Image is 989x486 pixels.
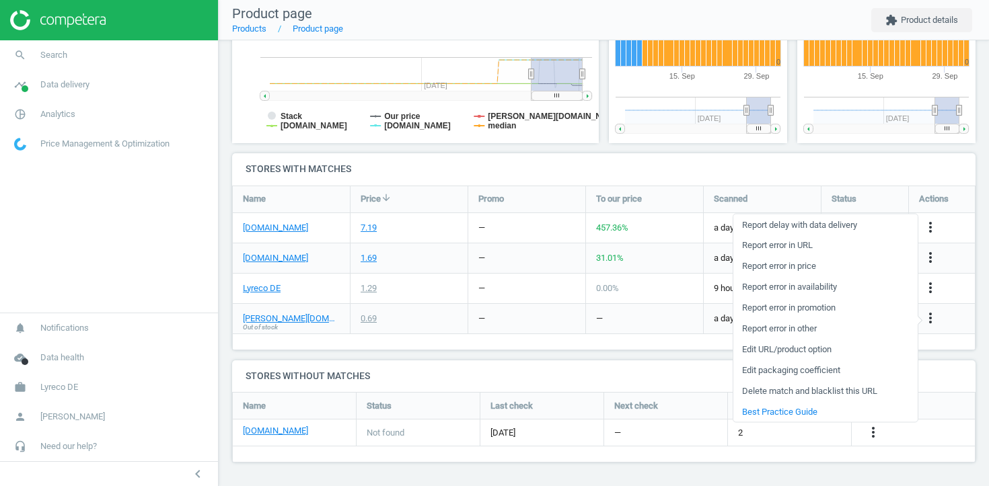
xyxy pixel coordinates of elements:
[478,222,485,234] div: —
[367,400,392,412] span: Status
[243,313,340,325] a: [PERSON_NAME][DOMAIN_NAME]
[40,322,89,334] span: Notifications
[922,249,939,267] button: more_vert
[733,235,918,255] a: Report error in URL
[190,466,206,482] i: chevron_left
[243,400,266,412] span: Name
[596,193,642,205] span: To our price
[232,153,976,185] h4: Stores with matches
[733,297,918,318] a: Report error in promotion
[922,310,939,326] i: more_vert
[743,72,769,80] tspan: 29. Sep
[932,72,957,80] tspan: 29. Sep
[40,411,105,423] span: [PERSON_NAME]
[40,381,78,393] span: Lyreco DE
[243,222,308,234] a: [DOMAIN_NAME]
[243,323,278,332] span: Out of stock
[181,465,215,483] button: chevron_left
[922,280,939,297] button: more_vert
[14,138,26,151] img: wGWNvw8QSZomAAAAABJRU5ErkJggg==
[922,219,939,237] button: more_vert
[478,313,485,325] div: —
[232,5,312,22] span: Product page
[733,318,918,339] a: Report error in other
[243,425,308,437] a: [DOMAIN_NAME]
[733,401,918,422] a: Best Practice Guide
[922,249,939,266] i: more_vert
[7,42,33,68] i: search
[40,352,84,364] span: Data health
[733,255,918,276] a: Report error in price
[832,193,856,205] span: Status
[478,252,485,264] div: —
[714,222,811,234] span: a day ago
[885,14,898,26] i: extension
[733,276,918,297] a: Report error in availability
[714,252,811,264] span: a day ago
[381,192,392,203] i: arrow_downward
[733,360,918,380] a: Edit packaging coefficient
[40,79,89,91] span: Data delivery
[919,193,949,205] span: Actions
[922,219,939,235] i: more_vert
[478,193,504,205] span: Promo
[596,313,603,325] div: —
[7,315,33,341] i: notifications
[7,102,33,127] i: pie_chart_outlined
[243,282,281,294] a: Lyreco DE
[965,58,969,66] text: 0
[243,252,308,264] a: [DOMAIN_NAME]
[669,72,695,80] tspan: 15. Sep
[40,138,170,150] span: Price Management & Optimization
[714,313,811,325] span: a day ago
[361,282,377,294] div: 1.29
[596,222,628,233] span: 457.36 %
[384,112,420,121] tspan: Our price
[361,222,377,234] div: 7.19
[596,253,624,263] span: 31.01 %
[361,313,377,325] div: 0.69
[7,434,33,459] i: headset_mic
[865,424,881,440] i: more_vert
[714,193,747,205] span: Scanned
[232,24,266,34] a: Products
[281,112,302,121] tspan: Stack
[384,121,451,130] tspan: [DOMAIN_NAME]
[40,49,67,61] span: Search
[488,112,622,121] tspan: [PERSON_NAME][DOMAIN_NAME]
[733,214,918,235] a: Report delay with data delivery
[40,108,75,120] span: Analytics
[490,400,533,412] span: Last check
[281,121,347,130] tspan: [DOMAIN_NAME]
[7,374,33,400] i: work
[7,72,33,97] i: timeline
[733,339,918,360] a: Edit URL/product option
[865,424,881,442] button: more_vert
[596,283,619,293] span: 0.00 %
[490,427,593,439] span: [DATE]
[40,440,97,452] span: Need our help?
[614,427,621,439] span: —
[478,282,485,294] div: —
[614,400,658,412] span: Next check
[361,252,377,264] div: 1.69
[10,10,106,30] img: ajHJNr6hYgQAAAAASUVORK5CYII=
[243,193,266,205] span: Name
[361,193,381,205] span: Price
[858,72,883,80] tspan: 15. Sep
[776,58,780,66] text: 0
[293,24,343,34] a: Product page
[738,427,743,439] span: 2
[871,8,972,32] button: extensionProduct details
[232,360,976,392] h4: Stores without matches
[733,380,918,401] a: Delete match and blacklist this URL
[714,282,811,294] span: 9 hours ago
[7,404,33,430] i: person
[922,310,939,327] button: more_vert
[922,280,939,296] i: more_vert
[367,427,404,439] span: Not found
[7,345,33,370] i: cloud_done
[488,121,516,130] tspan: median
